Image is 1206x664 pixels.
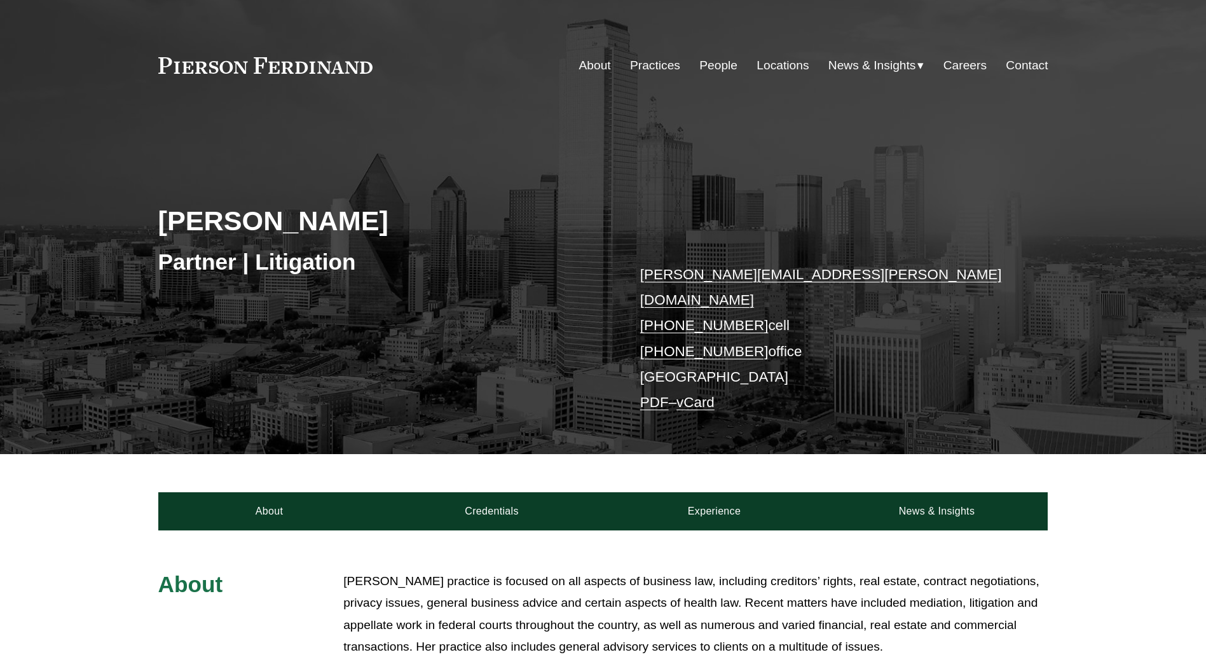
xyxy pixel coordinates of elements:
[825,492,1048,530] a: News & Insights
[676,394,715,410] a: vCard
[158,492,381,530] a: About
[640,317,769,333] a: [PHONE_NUMBER]
[579,53,611,78] a: About
[828,55,916,77] span: News & Insights
[1006,53,1048,78] a: Contact
[158,204,603,237] h2: [PERSON_NAME]
[943,53,987,78] a: Careers
[640,266,1002,308] a: [PERSON_NAME][EMAIL_ADDRESS][PERSON_NAME][DOMAIN_NAME]
[603,492,826,530] a: Experience
[699,53,737,78] a: People
[381,492,603,530] a: Credentials
[630,53,680,78] a: Practices
[640,262,1011,416] p: cell office [GEOGRAPHIC_DATA] –
[828,53,924,78] a: folder dropdown
[757,53,809,78] a: Locations
[158,572,223,597] span: About
[640,394,669,410] a: PDF
[343,571,1048,658] p: [PERSON_NAME] practice is focused on all aspects of business law, including creditors’ rights, re...
[640,343,769,359] a: [PHONE_NUMBER]
[158,248,603,276] h3: Partner | Litigation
